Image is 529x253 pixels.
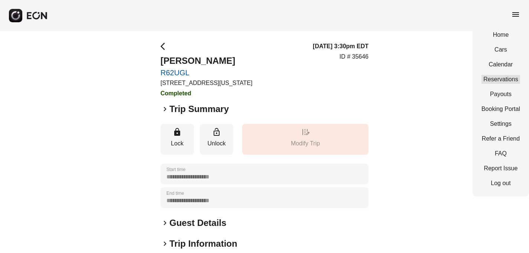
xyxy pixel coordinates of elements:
[481,45,520,54] a: Cars
[481,75,520,84] a: Reservations
[160,89,252,98] h3: Completed
[481,60,520,69] a: Calendar
[511,10,520,19] span: menu
[160,105,169,114] span: keyboard_arrow_right
[169,103,229,115] h2: Trip Summary
[160,124,194,155] button: Lock
[169,238,237,250] h2: Trip Information
[481,119,520,128] a: Settings
[481,164,520,173] a: Report Issue
[160,218,169,227] span: keyboard_arrow_right
[481,149,520,158] a: FAQ
[204,139,230,148] p: Unlock
[481,179,520,188] a: Log out
[481,30,520,39] a: Home
[160,79,252,88] p: [STREET_ADDRESS][US_STATE]
[160,68,252,77] a: R62UGL
[340,52,369,61] p: ID # 35646
[481,105,520,114] a: Booking Portal
[169,217,226,229] h2: Guest Details
[481,90,520,99] a: Payouts
[160,239,169,248] span: keyboard_arrow_right
[200,124,233,155] button: Unlock
[160,42,169,51] span: arrow_back_ios
[173,128,182,137] span: lock
[481,134,520,143] a: Refer a Friend
[164,139,190,148] p: Lock
[313,42,369,51] h3: [DATE] 3:30pm EDT
[160,55,252,67] h2: [PERSON_NAME]
[212,128,221,137] span: lock_open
